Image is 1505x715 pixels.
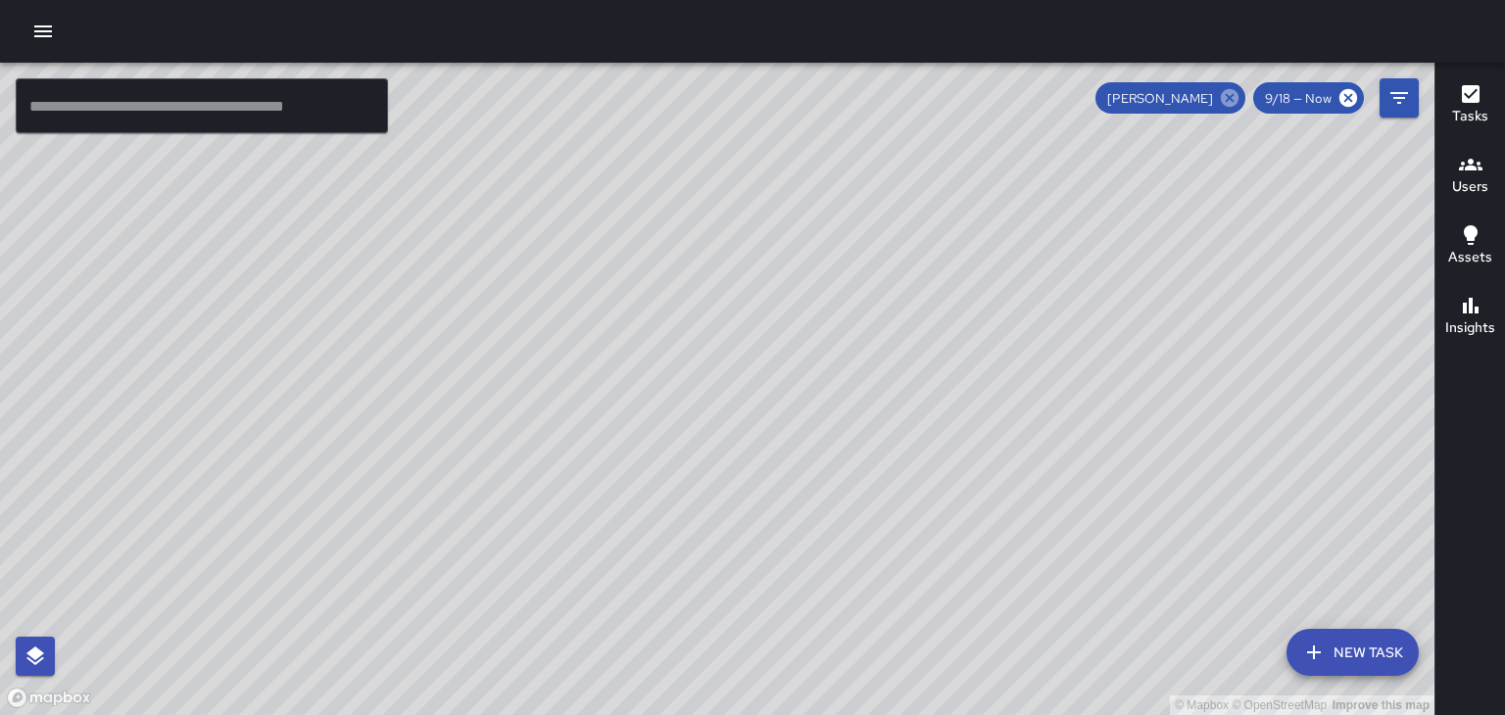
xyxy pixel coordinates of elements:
[1452,106,1488,127] h6: Tasks
[1435,282,1505,353] button: Insights
[1287,629,1419,676] button: New Task
[1095,90,1225,107] span: [PERSON_NAME]
[1448,247,1492,268] h6: Assets
[1435,141,1505,212] button: Users
[1435,71,1505,141] button: Tasks
[1445,317,1495,339] h6: Insights
[1435,212,1505,282] button: Assets
[1095,82,1245,114] div: [PERSON_NAME]
[1452,176,1488,198] h6: Users
[1253,82,1364,114] div: 9/18 — Now
[1380,78,1419,118] button: Filters
[1253,90,1343,107] span: 9/18 — Now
